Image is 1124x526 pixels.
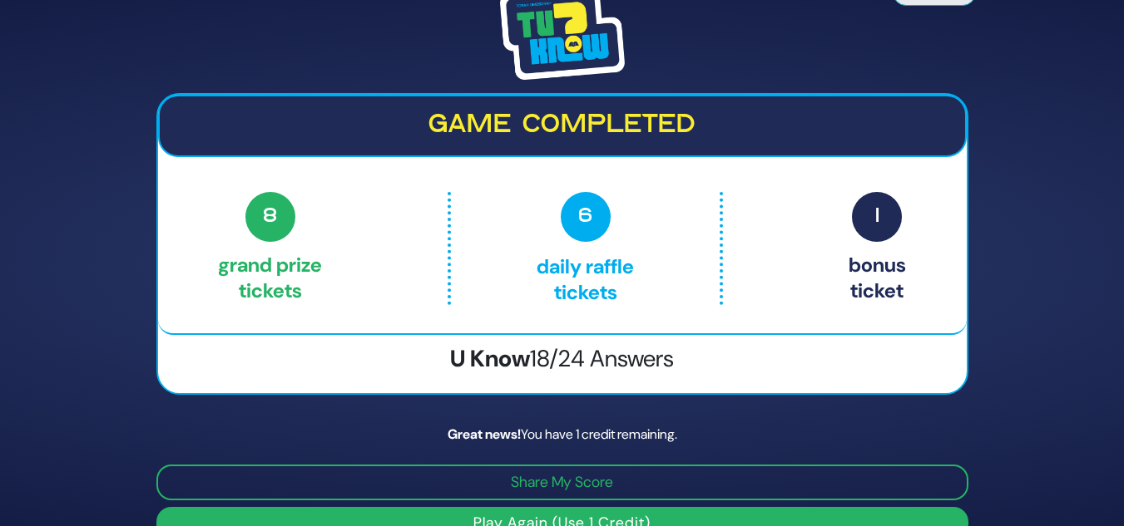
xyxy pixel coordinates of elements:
[486,192,684,305] p: Daily Raffle tickets
[218,192,322,305] p: Grand Prize tickets
[245,192,295,242] span: 8
[156,465,968,500] button: Share My Score
[852,192,902,242] span: 1
[530,343,674,374] span: 18/24 Answers
[561,192,611,242] span: 6
[173,110,952,141] h2: Game completed
[448,425,521,443] strong: Great news!
[849,192,906,305] p: Bonus ticket
[156,425,968,445] div: You have 1 credit remaining.
[158,345,967,373] h3: U Know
